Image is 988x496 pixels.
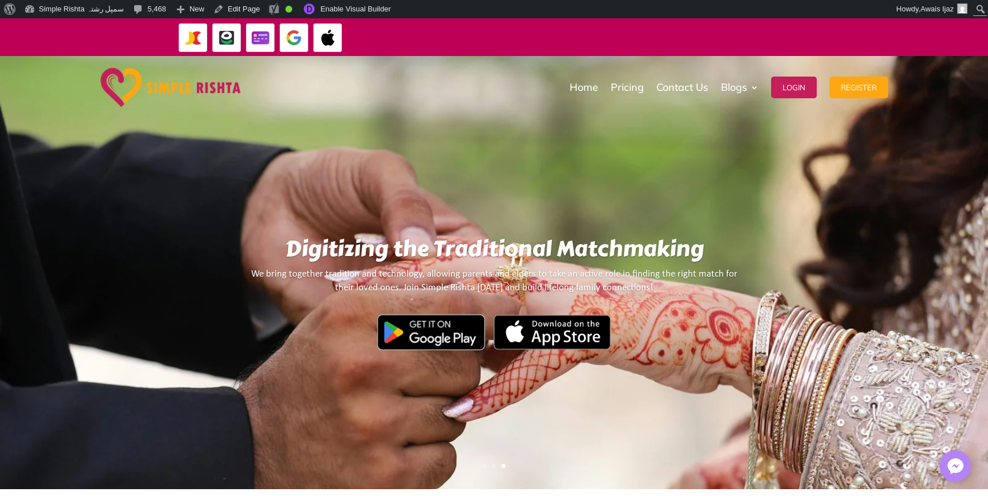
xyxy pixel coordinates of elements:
[721,59,759,116] a: Blogs
[502,464,506,468] a: 3
[249,236,739,267] h1: Digitizing the Traditional Matchmaking
[829,77,888,98] button: Register
[249,267,739,354] : We bring together tradition and technology, allowing parents and elders to take an active role in...
[482,464,486,468] a: 1
[771,59,817,116] a: Login
[611,59,644,116] a: Pricing
[921,5,954,13] span: Awais Ijaz
[944,455,967,478] img: Messenger
[829,59,888,116] a: Register
[771,77,817,98] button: Login
[656,59,708,116] a: Contact Us
[377,314,485,350] img: Google Play
[285,6,292,13] div: Good
[570,59,598,116] a: Home
[492,464,496,468] a: 2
